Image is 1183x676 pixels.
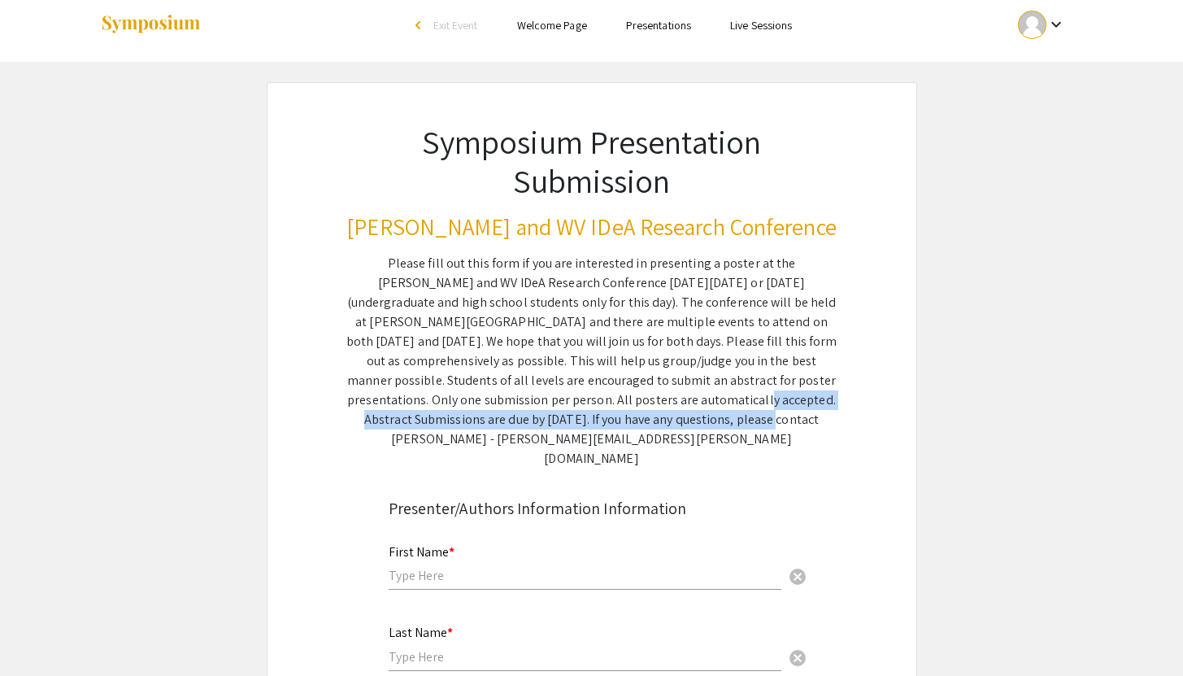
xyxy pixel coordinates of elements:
span: Exit Event [433,18,478,33]
button: Clear [781,641,814,674]
h3: [PERSON_NAME] and WV IDeA Research Conference [346,213,837,241]
mat-label: Last Name [389,624,453,641]
a: Live Sessions [730,18,792,33]
button: Clear [781,560,814,592]
img: Symposium by ForagerOne [100,14,202,36]
iframe: Chat [12,603,69,664]
button: Expand account dropdown [1001,7,1083,43]
a: Presentations [626,18,691,33]
mat-label: First Name [389,543,454,560]
div: Presenter/Authors Information Information [389,496,795,521]
div: Please fill out this form if you are interested in presenting a poster at the [PERSON_NAME] and W... [346,254,837,469]
span: cancel [788,648,807,668]
input: Type Here [389,567,781,584]
a: Welcome Page [517,18,587,33]
h1: Symposium Presentation Submission [346,122,837,200]
input: Type Here [389,648,781,665]
mat-icon: Expand account dropdown [1046,15,1066,34]
span: cancel [788,567,807,587]
div: arrow_back_ios [415,20,425,30]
